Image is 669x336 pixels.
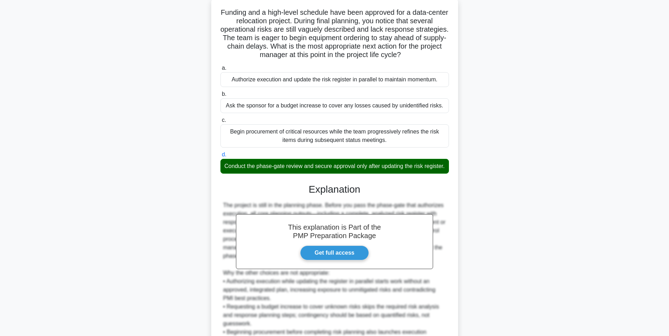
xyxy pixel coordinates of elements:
div: Begin procurement of critical resources while the team progressively refines the risk items durin... [220,124,449,148]
h5: Funding and a high-level schedule have been approved for a data-center relocation project. During... [220,8,450,60]
div: Ask the sponsor for a budget increase to cover any losses caused by unidentified risks. [220,98,449,113]
div: Authorize execution and update the risk register in parallel to maintain momentum. [220,72,449,87]
div: Conduct the phase-gate review and secure approval only after updating the risk register. [220,159,449,174]
span: a. [222,65,226,71]
span: c. [222,117,226,123]
span: d. [222,151,226,157]
a: Get full access [300,245,369,260]
h3: Explanation [225,183,445,195]
span: b. [222,91,226,97]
